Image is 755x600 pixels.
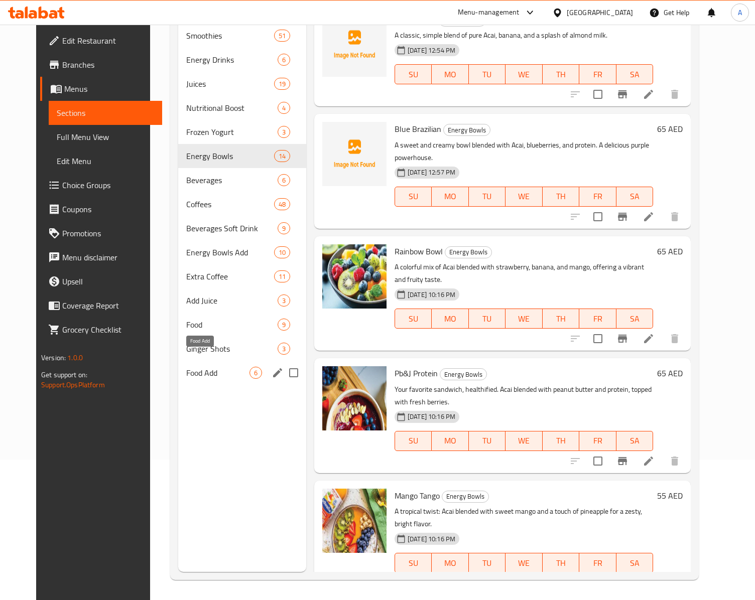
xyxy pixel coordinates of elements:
span: Select to update [587,451,608,472]
button: TU [469,309,506,329]
span: 9 [278,320,290,330]
span: WE [510,433,538,448]
div: Food9 [178,313,306,337]
span: Juices [186,78,274,90]
p: A classic, simple blend of pure Acai, banana, and a splash of almond milk. [395,29,653,42]
span: SA [620,312,649,326]
span: MO [436,312,464,326]
span: Select to update [587,206,608,227]
span: 6 [278,55,290,65]
span: WE [510,67,538,82]
a: Grocery Checklist [40,318,162,342]
span: 51 [275,31,290,41]
span: Select to update [587,328,608,349]
button: TH [543,187,579,207]
div: Extra Coffee11 [178,264,306,288]
span: FR [583,67,612,82]
a: Edit Restaurant [40,29,162,53]
span: Frozen Yogurt [186,126,278,138]
a: Promotions [40,221,162,245]
span: [DATE] 12:54 PM [404,46,459,55]
div: Juices19 [178,72,306,96]
span: TU [473,189,501,204]
span: 3 [278,127,290,137]
button: SU [395,553,432,573]
a: Edit menu item [643,455,655,467]
div: Beverages [186,174,278,186]
span: TH [547,433,575,448]
button: Branch-specific-item [610,82,635,106]
span: Extra Coffee [186,270,274,282]
button: TH [543,431,579,451]
span: Smoothies [186,30,274,42]
h6: 55 AED [657,489,683,503]
div: items [278,54,290,66]
span: TH [547,189,575,204]
span: Sections [57,107,154,119]
button: WE [506,553,542,573]
div: [GEOGRAPHIC_DATA] [567,7,633,18]
span: 10 [275,248,290,257]
span: 6 [250,368,262,378]
span: SU [399,67,428,82]
span: 3 [278,344,290,354]
span: Version: [41,351,66,364]
div: Smoothies51 [178,24,306,48]
div: Energy Bowls [445,246,492,258]
button: SU [395,187,432,207]
span: Coffees [186,198,274,210]
a: Upsell [40,269,162,293]
a: Edit menu item [643,211,655,223]
button: Branch-specific-item [610,205,635,229]
button: TU [469,64,506,84]
span: SU [399,189,428,204]
span: TH [547,312,575,326]
div: items [278,319,290,331]
button: FR [579,309,616,329]
div: Coffees48 [178,192,306,216]
div: Ginger Shots [186,343,278,355]
span: 14 [275,152,290,161]
button: SA [616,64,653,84]
a: Choice Groups [40,173,162,197]
span: MO [436,556,464,570]
a: Menu disclaimer [40,245,162,269]
span: MO [436,67,464,82]
div: items [278,222,290,234]
div: Food Add6edit [178,361,306,385]
p: Your favorite sandwich, healthified. Acai blended with peanut butter and protein, topped with fre... [395,383,653,408]
span: SU [399,556,428,570]
button: SA [616,187,653,207]
span: Food Add [186,367,249,379]
span: Get support on: [41,368,87,381]
span: Branches [62,59,154,71]
button: Branch-specific-item [610,571,635,595]
button: SU [395,431,432,451]
button: MO [432,64,468,84]
a: Menus [40,77,162,101]
span: Energy Bowls [444,124,490,136]
button: SU [395,64,432,84]
span: 1.0.0 [67,351,83,364]
span: SA [620,189,649,204]
button: FR [579,187,616,207]
p: A tropical twist: Acai blended with sweet mango and a touch of pineapple for a zesty, bright flavor. [395,505,653,530]
span: Coverage Report [62,299,154,312]
span: Mango Tango [395,488,440,503]
div: Energy Drinks6 [178,48,306,72]
span: 48 [275,200,290,209]
a: Edit menu item [643,88,655,100]
div: Beverages6 [178,168,306,192]
span: 9 [278,224,290,233]
span: Energy Bowls [445,246,491,258]
button: TU [469,431,506,451]
button: TU [469,187,506,207]
span: Full Menu View [57,131,154,143]
div: Frozen Yogurt3 [178,120,306,144]
span: WE [510,312,538,326]
span: Food [186,319,278,331]
button: FR [579,553,616,573]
